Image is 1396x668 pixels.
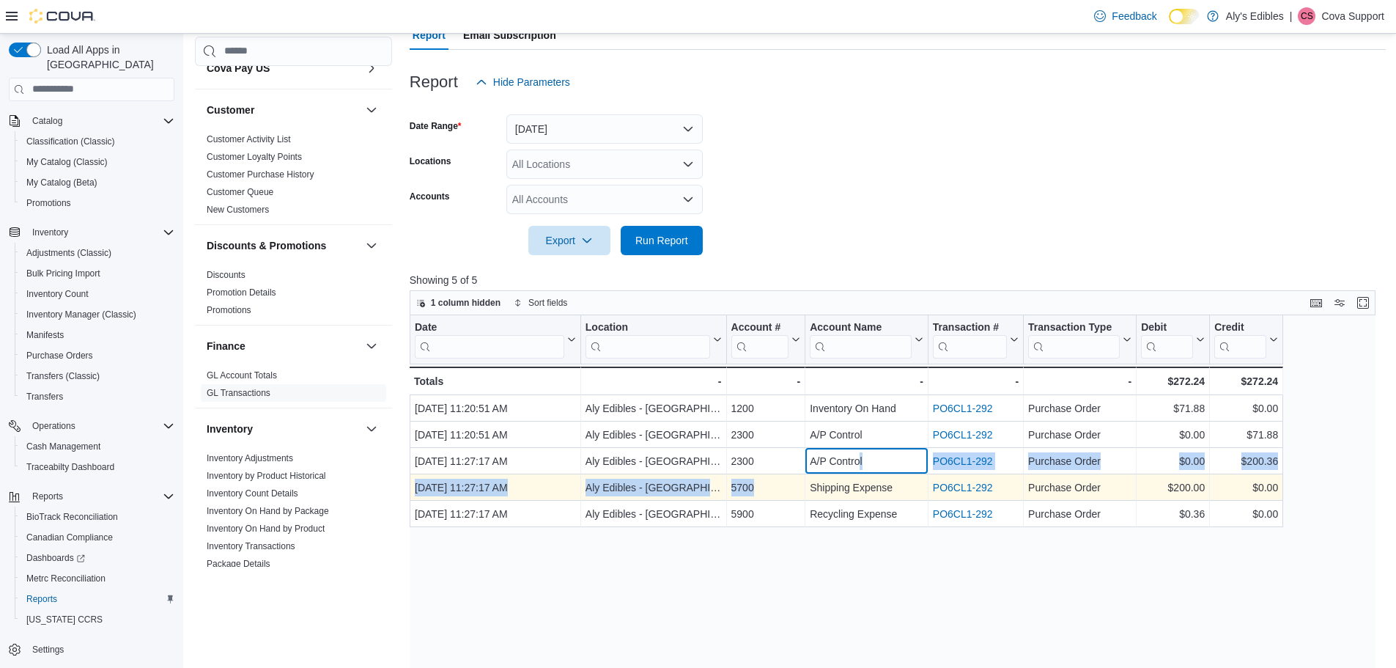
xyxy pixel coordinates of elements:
[26,532,113,543] span: Canadian Compliance
[414,372,576,390] div: Totals
[21,458,120,476] a: Traceabilty Dashboard
[21,508,174,526] span: BioTrack Reconciliation
[207,169,314,180] span: Customer Purchase History
[21,153,174,171] span: My Catalog (Classic)
[195,131,392,224] div: Customer
[528,297,567,309] span: Sort fields
[3,111,180,131] button: Catalog
[26,391,63,403] span: Transfers
[415,479,576,496] div: [DATE] 11:27:17 AM
[21,265,174,282] span: Bulk Pricing Import
[933,320,1007,358] div: Transaction # URL
[26,640,174,658] span: Settings
[1141,400,1205,417] div: $71.88
[207,388,270,398] a: GL Transactions
[207,238,326,253] h3: Discounts & Promotions
[415,320,564,358] div: Date
[1214,426,1278,444] div: $71.88
[621,226,703,255] button: Run Report
[32,115,62,127] span: Catalog
[1141,452,1205,470] div: $0.00
[410,155,451,167] label: Locations
[933,320,1019,358] button: Transaction #
[1321,7,1384,25] p: Cova Support
[207,134,291,144] a: Customer Activity List
[15,172,180,193] button: My Catalog (Beta)
[21,529,174,546] span: Canadian Compliance
[410,191,450,202] label: Accounts
[810,479,923,496] div: Shipping Expense
[1028,505,1131,523] div: Purchase Order
[21,438,106,455] a: Cash Management
[1141,320,1193,358] div: Debit
[207,339,245,353] h3: Finance
[528,226,610,255] button: Export
[586,479,722,496] div: Aly Edibles - [GEOGRAPHIC_DATA]
[508,294,573,312] button: Sort fields
[207,452,293,464] span: Inventory Adjustments
[810,320,923,358] button: Account Name
[26,641,70,658] a: Settings
[21,388,69,405] a: Transfers
[1226,7,1284,25] p: Aly's Edibles
[15,507,180,527] button: BioTrack Reconciliation
[731,320,789,358] div: Account #
[207,370,277,381] a: GL Account Totals
[21,388,174,405] span: Transfers
[26,224,174,241] span: Inventory
[21,570,111,587] a: Metrc Reconciliation
[207,524,325,534] a: Inventory On Hand by Product
[1290,7,1293,25] p: |
[21,570,174,587] span: Metrc Reconciliation
[415,452,576,470] div: [DATE] 11:27:17 AM
[933,482,993,493] a: PO6CL1-292
[26,224,74,241] button: Inventory
[415,320,564,334] div: Date
[21,367,174,385] span: Transfers (Classic)
[207,387,270,399] span: GL Transactions
[26,177,97,188] span: My Catalog (Beta)
[1214,320,1278,358] button: Credit
[207,339,360,353] button: Finance
[21,174,174,191] span: My Catalog (Beta)
[26,370,100,382] span: Transfers (Classic)
[26,112,68,130] button: Catalog
[15,243,180,263] button: Adjustments (Classic)
[415,400,576,417] div: [DATE] 11:20:51 AM
[586,320,710,334] div: Location
[470,67,576,97] button: Hide Parameters
[26,247,111,259] span: Adjustments (Classic)
[207,471,326,481] a: Inventory by Product Historical
[21,347,99,364] a: Purchase Orders
[26,573,106,584] span: Metrc Reconciliation
[26,417,81,435] button: Operations
[15,589,180,609] button: Reports
[1088,1,1162,31] a: Feedback
[26,614,103,625] span: [US_STATE] CCRS
[731,400,800,417] div: 1200
[207,540,295,552] span: Inventory Transactions
[26,309,136,320] span: Inventory Manager (Classic)
[933,455,993,467] a: PO6CL1-292
[207,453,293,463] a: Inventory Adjustments
[1112,9,1156,23] span: Feedback
[21,194,174,212] span: Promotions
[207,205,269,215] a: New Customers
[415,320,576,358] button: Date
[207,559,270,569] a: Package Details
[29,9,95,23] img: Cova
[195,266,392,325] div: Discounts & Promotions
[15,609,180,630] button: [US_STATE] CCRS
[3,416,180,436] button: Operations
[32,644,64,656] span: Settings
[207,422,253,436] h3: Inventory
[731,320,789,334] div: Account #
[15,366,180,386] button: Transfers (Classic)
[21,244,117,262] a: Adjustments (Classic)
[21,326,174,344] span: Manifests
[810,372,923,390] div: -
[586,400,722,417] div: Aly Edibles - [GEOGRAPHIC_DATA]
[1298,7,1315,25] div: Cova Support
[413,21,446,50] span: Report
